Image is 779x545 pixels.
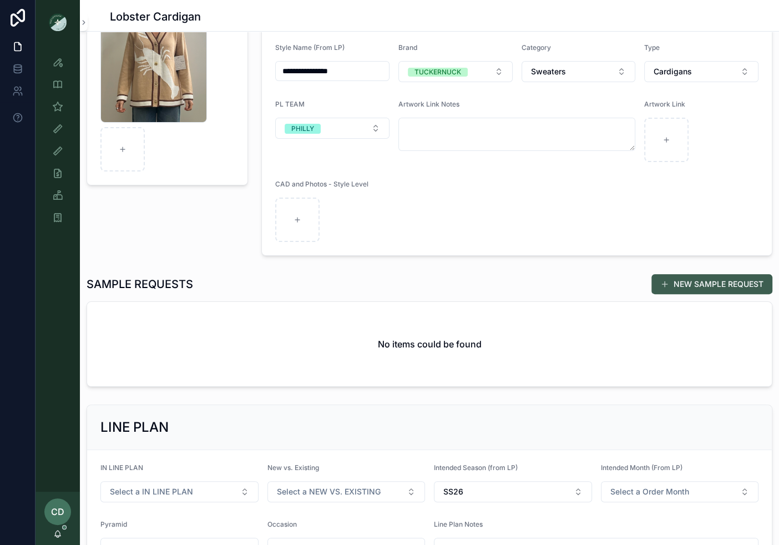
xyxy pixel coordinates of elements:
[414,68,461,77] div: TUCKERNUCK
[275,100,305,108] span: PL TEAM
[267,481,426,502] button: Select Button
[651,274,772,294] button: NEW SAMPLE REQUEST
[398,100,459,108] span: Artwork Link Notes
[644,43,660,52] span: Type
[522,61,636,82] button: Select Button
[644,100,685,108] span: Artwork Link
[267,463,319,472] span: New vs. Existing
[275,118,389,139] button: Select Button
[601,463,682,472] span: Intended Month (From LP)
[100,520,127,528] span: Pyramid
[87,276,193,292] h1: SAMPLE REQUESTS
[100,463,143,472] span: IN LINE PLAN
[110,486,193,497] span: Select a IN LINE PLAN
[398,43,417,52] span: Brand
[291,124,314,134] div: PHILLY
[275,180,368,188] span: CAD and Photos - Style Level
[644,61,758,82] button: Select Button
[531,66,566,77] span: Sweaters
[49,13,67,31] img: App logo
[51,505,64,518] span: CD
[110,9,201,24] h1: Lobster Cardigan
[654,66,692,77] span: Cardigans
[267,520,297,528] span: Occasion
[100,418,169,436] h2: LINE PLAN
[610,486,689,497] span: Select a Order Month
[434,463,518,472] span: Intended Season (from LP)
[275,43,345,52] span: Style Name (From LP)
[36,44,80,242] div: scrollable content
[434,481,592,502] button: Select Button
[443,486,463,497] span: SS26
[398,61,513,82] button: Select Button
[434,520,483,528] span: Line Plan Notes
[277,486,381,497] span: Select a NEW VS. EXISTING
[100,481,259,502] button: Select Button
[522,43,551,52] span: Category
[601,481,759,502] button: Select Button
[378,337,482,351] h2: No items could be found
